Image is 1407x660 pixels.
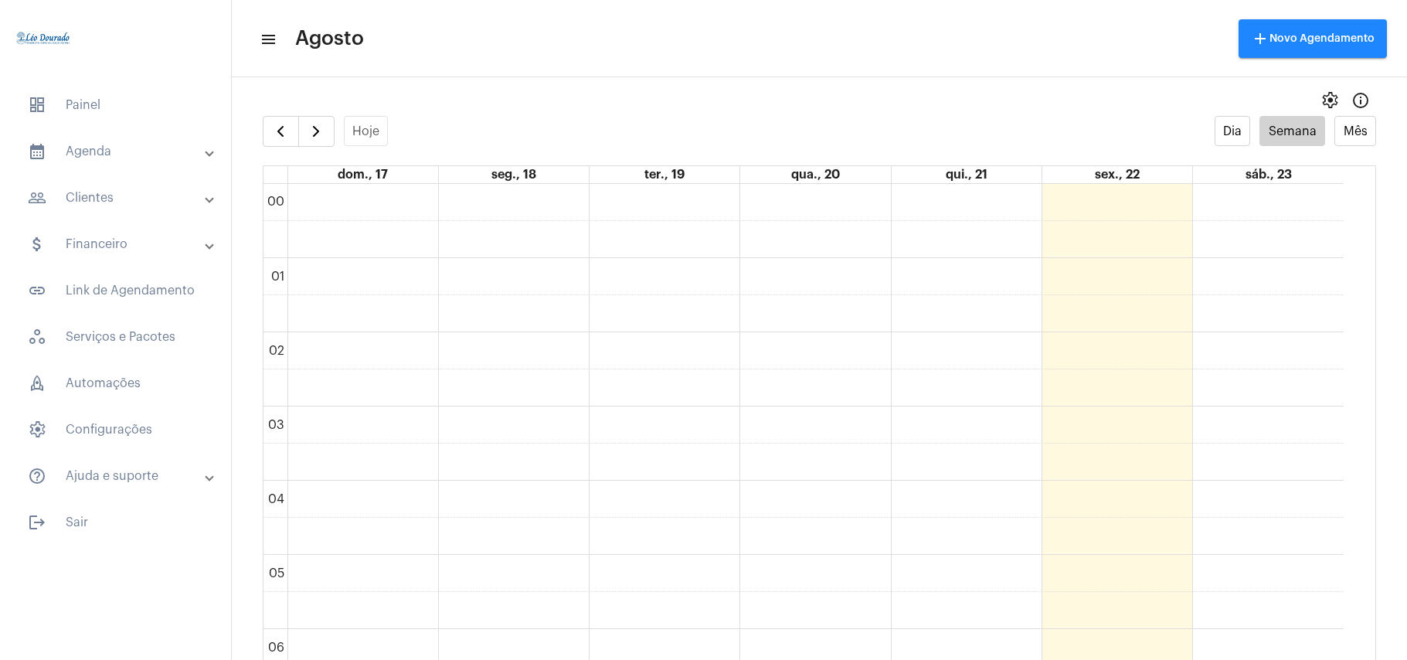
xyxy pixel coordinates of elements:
span: Link de Agendamento [15,272,216,309]
span: sidenav icon [28,420,46,439]
mat-panel-title: Clientes [28,189,206,207]
span: Automações [15,365,216,402]
span: sidenav icon [28,374,46,393]
mat-expansion-panel-header: sidenav iconAjuda e suporte [9,458,231,495]
div: 04 [265,492,287,506]
a: 23 de agosto de 2025 [1242,166,1295,183]
a: 21 de agosto de 2025 [943,166,991,183]
span: Painel [15,87,216,124]
div: 06 [265,641,287,655]
mat-icon: Info [1351,91,1370,110]
a: 22 de agosto de 2025 [1092,166,1143,183]
div: 03 [265,418,287,432]
button: settings [1314,85,1345,116]
button: Próximo Semana [298,116,335,147]
mat-panel-title: Financeiro [28,235,206,253]
mat-expansion-panel-header: sidenav iconClientes [9,179,231,216]
mat-icon: add [1251,29,1269,48]
span: Serviços e Pacotes [15,318,216,356]
mat-panel-title: Agenda [28,142,206,161]
button: Semana Anterior [263,116,299,147]
div: 01 [268,270,287,284]
mat-icon: sidenav icon [260,30,275,49]
mat-icon: sidenav icon [28,467,46,485]
a: 20 de agosto de 2025 [788,166,843,183]
span: sidenav icon [28,328,46,346]
mat-icon: sidenav icon [28,513,46,532]
a: 17 de agosto de 2025 [335,166,391,183]
mat-icon: sidenav icon [28,281,46,300]
div: 05 [266,566,287,580]
mat-expansion-panel-header: sidenav iconFinanceiro [9,226,231,263]
span: settings [1320,91,1339,110]
mat-icon: sidenav icon [28,142,46,161]
button: Info [1345,85,1376,116]
button: Semana [1259,116,1325,146]
mat-icon: sidenav icon [28,235,46,253]
span: Agosto [295,26,364,51]
span: Configurações [15,411,216,448]
div: 00 [264,195,287,209]
div: 02 [266,344,287,358]
img: 4c910ca3-f26c-c648-53c7-1a2041c6e520.jpg [12,8,74,70]
a: 19 de agosto de 2025 [641,166,688,183]
button: Hoje [344,116,389,146]
button: Mês [1334,116,1376,146]
button: Dia [1215,116,1251,146]
span: Novo Agendamento [1251,33,1375,44]
mat-panel-title: Ajuda e suporte [28,467,206,485]
mat-expansion-panel-header: sidenav iconAgenda [9,133,231,170]
button: Novo Agendamento [1239,19,1387,58]
span: sidenav icon [28,96,46,114]
mat-icon: sidenav icon [28,189,46,207]
a: 18 de agosto de 2025 [488,166,539,183]
span: Sair [15,504,216,541]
